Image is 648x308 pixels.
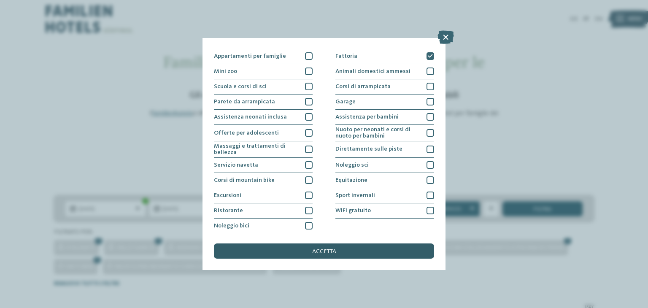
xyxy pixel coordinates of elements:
span: Direttamente sulle piste [335,146,402,152]
span: Assistenza per bambini [335,114,399,120]
span: Mini zoo [214,68,237,74]
span: Scuola e corsi di sci [214,84,267,89]
span: Equitazione [335,177,367,183]
span: Parete da arrampicata [214,99,275,105]
span: Assistenza neonati inclusa [214,114,287,120]
span: accetta [312,249,336,254]
span: Servizio navetta [214,162,258,168]
span: Ristorante [214,208,243,213]
span: Massaggi e trattamenti di bellezza [214,143,300,155]
span: Sport invernali [335,192,375,198]
span: Offerte per adolescenti [214,130,279,136]
span: Noleggio sci [335,162,369,168]
span: Noleggio bici [214,223,249,229]
span: Fattoria [335,53,357,59]
span: Escursioni [214,192,241,198]
span: Nuoto per neonati e corsi di nuoto per bambini [335,127,421,139]
span: Appartamenti per famiglie [214,53,286,59]
span: WiFi gratuito [335,208,371,213]
span: Animali domestici ammessi [335,68,410,74]
span: Corsi di mountain bike [214,177,275,183]
span: Corsi di arrampicata [335,84,391,89]
span: Garage [335,99,356,105]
